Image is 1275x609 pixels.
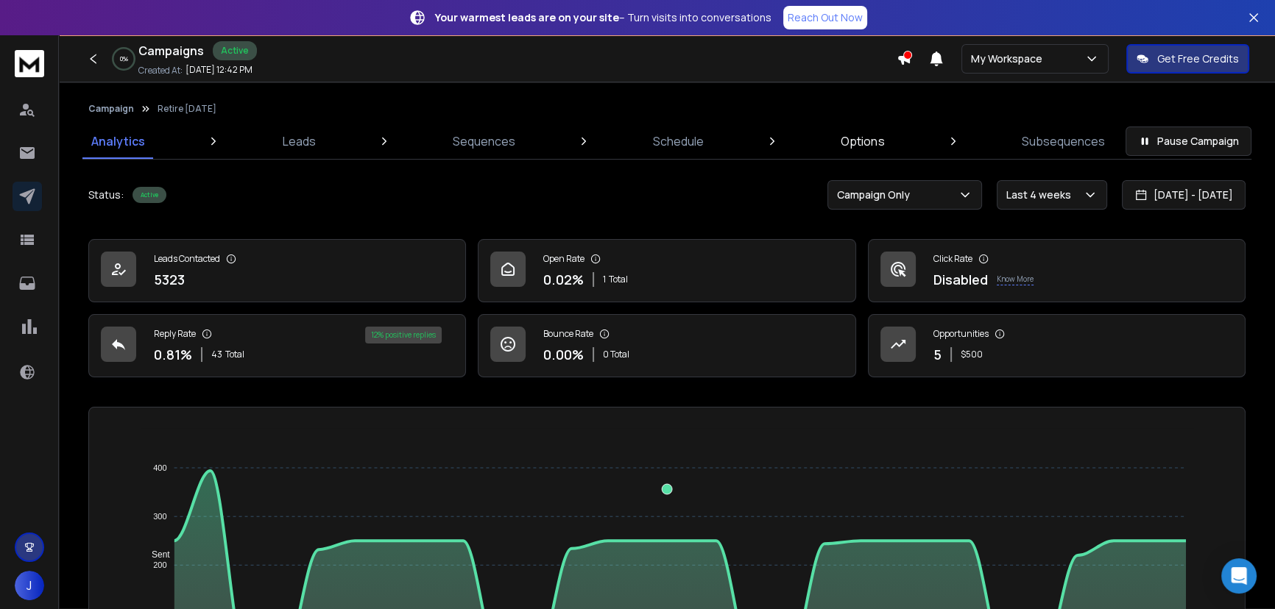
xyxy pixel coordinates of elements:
[543,328,593,340] p: Bounce Rate
[153,512,166,521] tspan: 300
[868,314,1246,377] a: Opportunities5$500
[653,132,704,150] p: Schedule
[225,349,244,360] span: Total
[153,463,166,472] tspan: 400
[283,132,316,150] p: Leads
[133,187,166,203] div: Active
[478,239,855,302] a: Open Rate0.02%1Total
[435,10,771,25] p: – Turn visits into conversations
[186,64,252,76] p: [DATE] 12:42 PM
[213,41,257,60] div: Active
[933,344,942,365] p: 5
[609,274,628,285] span: Total
[1126,127,1251,156] button: Pause Campaign
[158,103,216,115] p: Retire [DATE]
[933,269,988,290] p: Disabled
[120,54,128,63] p: 0 %
[365,327,442,343] div: 12 % positive replies
[933,253,972,265] p: Click Rate
[15,571,44,600] button: J
[603,274,606,285] span: 1
[154,328,196,340] p: Reply Rate
[138,65,183,76] p: Created At:
[1221,558,1257,594] div: Open Intercom Messenger
[88,239,466,302] a: Leads Contacted5323
[971,51,1048,66] p: My Workspace
[153,560,166,569] tspan: 200
[788,10,863,25] p: Reach Out Now
[1022,132,1105,150] p: Subsequences
[82,124,154,159] a: Analytics
[478,314,855,377] a: Bounce Rate0.00%0 Total
[435,10,619,24] strong: Your warmest leads are on your site
[832,124,893,159] a: Options
[88,103,134,115] button: Campaign
[543,269,584,290] p: 0.02 %
[868,239,1246,302] a: Click RateDisabledKnow More
[91,132,145,150] p: Analytics
[1126,44,1249,74] button: Get Free Credits
[138,42,204,60] h1: Campaigns
[453,132,515,150] p: Sequences
[154,269,185,290] p: 5323
[274,124,325,159] a: Leads
[141,549,170,560] span: Sent
[841,132,884,150] p: Options
[997,274,1034,285] p: Know More
[543,253,584,265] p: Open Rate
[603,349,629,360] p: 0 Total
[961,349,983,360] p: $ 500
[88,314,466,377] a: Reply Rate0.81%43Total12% positive replies
[1006,188,1077,202] p: Last 4 weeks
[154,253,220,265] p: Leads Contacted
[444,124,524,159] a: Sequences
[837,188,916,202] p: Campaign Only
[1157,51,1239,66] p: Get Free Credits
[933,328,989,340] p: Opportunities
[1122,180,1246,210] button: [DATE] - [DATE]
[644,124,713,159] a: Schedule
[543,344,584,365] p: 0.00 %
[88,188,124,202] p: Status:
[1013,124,1114,159] a: Subsequences
[211,349,222,360] span: 43
[15,50,44,77] img: logo
[783,6,867,29] a: Reach Out Now
[154,344,192,365] p: 0.81 %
